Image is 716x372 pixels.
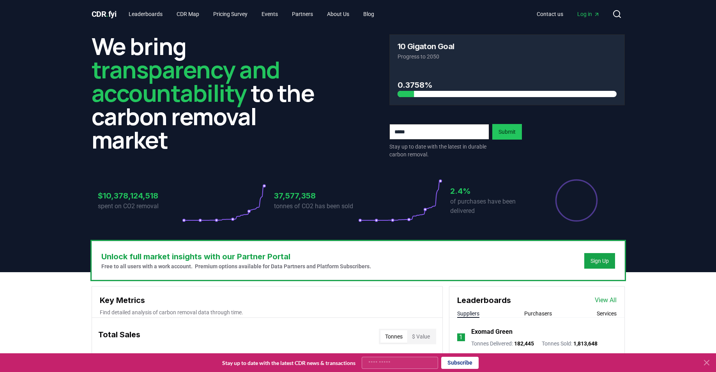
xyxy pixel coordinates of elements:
a: Exomad Green [471,327,513,337]
p: Tonnes Sold : [542,340,598,347]
a: Leaderboards [122,7,169,21]
span: 182,445 [514,340,534,347]
h3: Total Sales [98,329,140,344]
a: Log in [571,7,606,21]
p: Free to all users with a work account. Premium options available for Data Partners and Platform S... [101,262,371,270]
button: Submit [492,124,522,140]
button: Services [597,310,617,317]
span: transparency and accountability [92,53,280,109]
a: Blog [357,7,380,21]
span: Log in [577,10,600,18]
h3: Leaderboards [457,294,511,306]
a: About Us [321,7,355,21]
h2: We bring to the carbon removal market [92,34,327,151]
a: CDR Map [170,7,205,21]
h3: 0.3758% [398,79,617,91]
p: Progress to 2050 [398,53,617,60]
a: View All [595,296,617,305]
nav: Main [122,7,380,21]
p: Find detailed analysis of carbon removal data through time. [100,308,435,316]
p: Tonnes Delivered : [471,340,534,347]
h3: Unlock full market insights with our Partner Portal [101,251,371,262]
p: spent on CO2 removal [98,202,182,211]
nav: Main [530,7,606,21]
h3: $10,378,124,518 [98,190,182,202]
div: Percentage of sales delivered [555,179,598,222]
p: Stay up to date with the latest in durable carbon removal. [389,143,489,158]
button: Suppliers [457,310,479,317]
p: tonnes of CO2 has been sold [274,202,358,211]
a: Sign Up [590,257,609,265]
span: 1,813,648 [573,340,598,347]
h3: 2.4% [450,185,534,197]
button: Sign Up [584,253,615,269]
button: $ Value [407,330,435,343]
a: Events [255,7,284,21]
a: Pricing Survey [207,7,254,21]
p: of purchases have been delivered [450,197,534,216]
button: Purchasers [524,310,552,317]
h3: 37,577,358 [274,190,358,202]
h3: Key Metrics [100,294,435,306]
button: Tonnes [380,330,407,343]
p: 1 [459,333,463,342]
a: Contact us [530,7,569,21]
span: CDR fyi [92,9,117,19]
a: CDR.fyi [92,9,117,19]
span: . [106,9,108,19]
h3: 10 Gigaton Goal [398,43,454,50]
a: Partners [286,7,319,21]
